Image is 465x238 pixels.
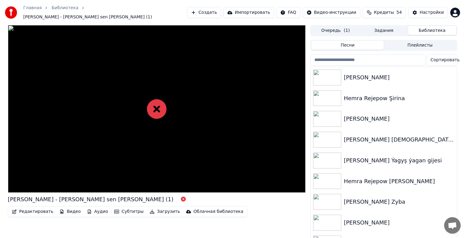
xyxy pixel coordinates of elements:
span: Сортировать [431,57,460,63]
button: Задания [360,26,408,35]
img: youka [5,6,17,19]
div: [PERSON_NAME] [344,218,454,227]
div: [PERSON_NAME] Zyba [344,198,454,206]
a: Открытый чат [444,217,461,234]
button: FAQ [276,7,300,18]
span: Кредиты [374,9,394,16]
div: Hemra Rejepow Şirina [344,94,454,103]
button: Очередь [311,26,360,35]
button: Загрузить [147,207,182,216]
button: Видео-инструкции [303,7,360,18]
span: [PERSON_NAME] - [PERSON_NAME] sen [PERSON_NAME] (1) [23,14,152,20]
button: Видео [57,207,83,216]
button: Кредиты54 [363,7,406,18]
button: Настройки [408,7,448,18]
a: Библиотека [51,5,78,11]
div: [PERSON_NAME] [344,115,454,123]
div: [PERSON_NAME] - [PERSON_NAME] sen [PERSON_NAME] (1) [8,195,174,204]
div: Настройки [420,9,444,16]
button: Аудио [84,207,111,216]
button: Песни [311,41,384,50]
div: Облачная библиотека [193,209,243,215]
button: Редактировать [9,207,56,216]
nav: breadcrumb [23,5,187,20]
button: Библиотека [408,26,456,35]
button: Субтитры [112,207,146,216]
div: [PERSON_NAME] [344,73,454,82]
span: ( 1 ) [344,28,350,34]
div: [PERSON_NAME] [DEMOGRAPHIC_DATA] gözeli [344,135,454,144]
div: [PERSON_NAME] Ýagyş ýagan gijesi [344,156,454,165]
button: Создать [187,7,221,18]
button: Плейлисты [384,41,456,50]
a: Главная [23,5,42,11]
span: 54 [396,9,402,16]
button: Импортировать [223,7,274,18]
div: Hemra Rejepow [PERSON_NAME] [344,177,454,186]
